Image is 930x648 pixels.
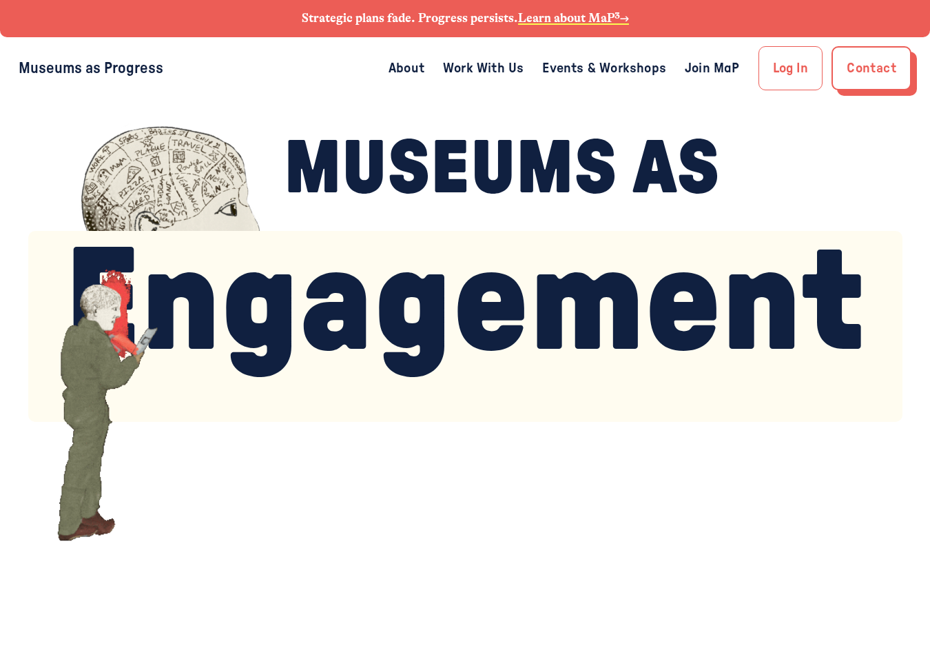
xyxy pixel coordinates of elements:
[831,46,911,90] a: Contact
[542,57,666,79] a: Events & Workshops
[518,11,629,25] a: Learn about MaP³→
[443,57,524,79] a: Work With Us
[758,46,823,90] a: Log In
[389,57,424,79] a: About
[19,61,163,76] a: Museums as Progress
[284,132,720,207] span: MUSEUMS AS
[685,57,740,79] a: Join MaP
